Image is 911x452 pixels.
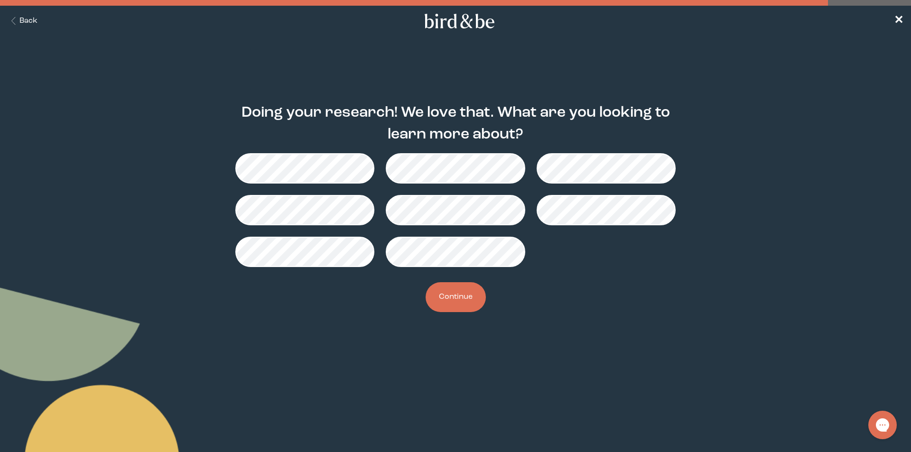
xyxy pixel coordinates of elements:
h2: Doing your research! We love that. What are you looking to learn more about? [235,102,676,146]
button: Back Button [8,16,37,27]
span: ✕ [894,15,903,27]
button: Continue [426,282,486,312]
iframe: Gorgias live chat messenger [864,407,902,443]
a: ✕ [894,13,903,29]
